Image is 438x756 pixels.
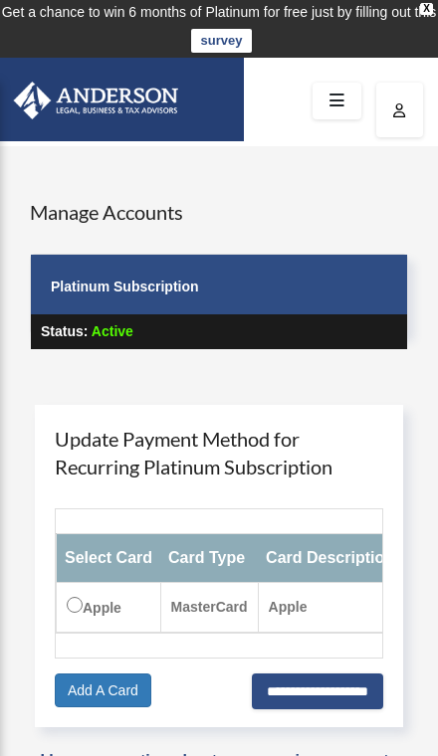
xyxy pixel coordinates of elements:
[41,323,88,339] strong: Status:
[160,583,258,634] td: MasterCard
[258,534,402,583] th: Card Description
[420,3,433,15] div: close
[57,583,161,634] td: Apple
[51,279,199,294] strong: Platinum Subscription
[55,673,151,707] a: Add A Card
[160,534,258,583] th: Card Type
[258,583,402,634] td: Apple
[55,425,383,480] h4: Update Payment Method for Recurring Platinum Subscription
[57,534,161,583] th: Select Card
[92,323,133,339] span: Active
[191,29,253,53] a: survey
[30,198,408,226] h4: Manage Accounts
